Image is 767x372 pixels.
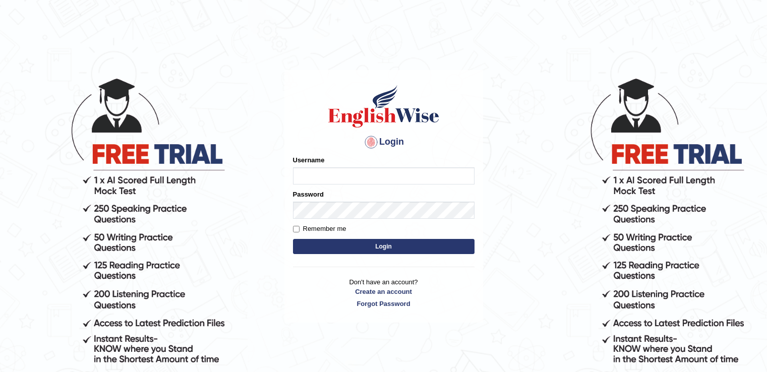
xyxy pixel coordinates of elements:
a: Forgot Password [293,299,475,308]
a: Create an account [293,287,475,296]
label: Remember me [293,224,346,234]
p: Don't have an account? [293,277,475,308]
label: Username [293,155,325,165]
input: Remember me [293,226,300,232]
img: Logo of English Wise sign in for intelligent practice with AI [326,84,441,129]
label: Password [293,190,324,199]
button: Login [293,239,475,254]
h4: Login [293,134,475,150]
